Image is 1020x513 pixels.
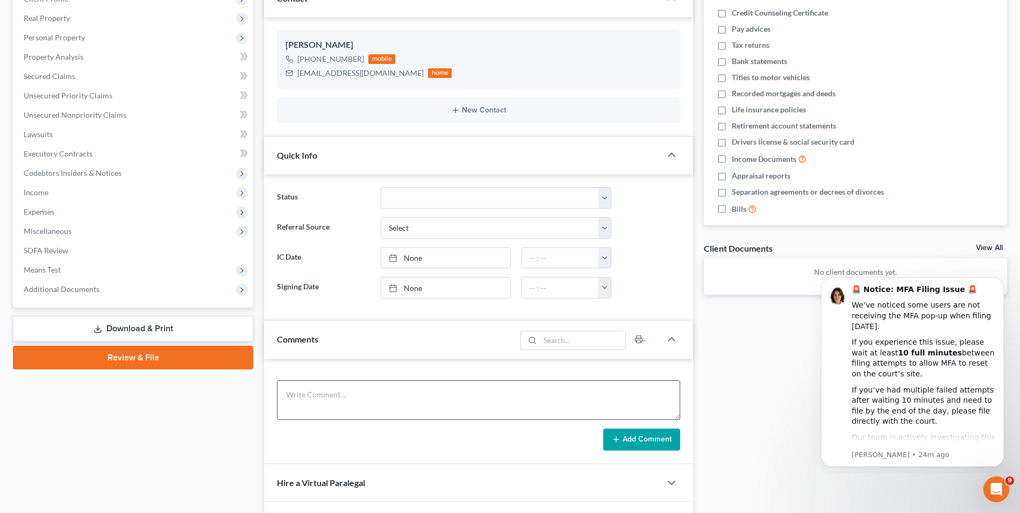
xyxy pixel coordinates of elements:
span: Drivers license & social security card [732,137,854,147]
a: Executory Contracts [15,144,253,163]
span: Life insurance policies [732,104,806,115]
span: Comments [277,334,318,344]
span: Appraisal reports [732,170,790,181]
span: Miscellaneous [24,226,72,236]
span: Income Documents [732,154,796,165]
span: Titles to motor vehicles [732,72,810,83]
div: [PERSON_NAME] [286,39,672,52]
span: SOFA Review [24,246,68,255]
span: Separation agreements or decrees of divorces [732,187,884,197]
iframe: Intercom live chat [983,476,1009,502]
span: Lawsuits [24,130,53,139]
a: Unsecured Nonpriority Claims [15,105,253,125]
button: New Contact [286,106,672,115]
span: Credit Counseling Certificate [732,8,828,18]
label: IC Date [272,247,375,269]
a: Property Analysis [15,47,253,67]
a: Unsecured Priority Claims [15,86,253,105]
a: Review & File [13,346,253,369]
span: Retirement account statements [732,120,836,131]
div: mobile [368,54,395,64]
a: View All [976,244,1003,252]
span: Property Analysis [24,52,83,61]
p: No client documents yet. [712,267,998,277]
span: Additional Documents [24,284,99,294]
span: Secured Claims [24,72,75,81]
span: Recorded mortgages and deeds [732,88,836,99]
span: Quick Info [277,150,317,160]
a: Secured Claims [15,67,253,86]
input: -- : -- [522,277,599,298]
span: Personal Property [24,33,85,42]
a: SOFA Review [15,241,253,260]
span: Income [24,188,48,197]
label: Status [272,187,375,209]
label: Signing Date [272,277,375,298]
label: Referral Source [272,217,375,239]
span: Codebtors Insiders & Notices [24,168,122,177]
button: Add Comment [603,429,680,451]
span: Tax returns [732,40,769,51]
a: None [381,277,510,298]
span: Executory Contracts [24,149,92,158]
input: -- : -- [522,248,599,268]
span: Bank statements [732,56,787,67]
span: 9 [1005,476,1014,485]
span: Unsecured Priority Claims [24,91,112,100]
div: [PHONE_NUMBER] [297,54,364,65]
div: home [428,68,452,78]
iframe: Intercom notifications message [805,268,1020,473]
div: Client Documents [704,243,773,254]
a: Lawsuits [15,125,253,144]
span: Expenses [24,207,54,216]
span: Hire a Virtual Paralegal [277,478,365,488]
span: Unsecured Nonpriority Claims [24,110,126,119]
span: Real Property [24,13,70,23]
a: Download & Print [13,316,253,341]
span: Pay advices [732,24,771,34]
div: [EMAIL_ADDRESS][DOMAIN_NAME] [297,68,424,79]
a: None [381,248,510,268]
span: Bills [732,204,746,215]
span: Means Test [24,265,61,274]
input: Search... [540,331,625,350]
